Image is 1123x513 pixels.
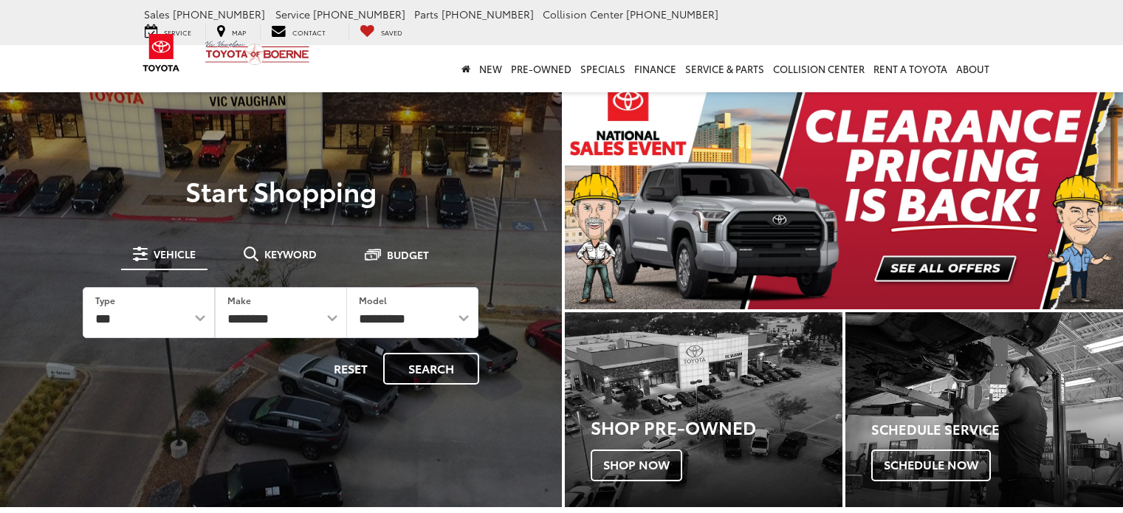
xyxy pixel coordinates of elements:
[387,249,429,260] span: Budget
[232,27,246,37] span: Map
[313,7,405,21] span: [PHONE_NUMBER]
[681,45,769,92] a: Service & Parts: Opens in a new tab
[565,312,842,506] a: Shop Pre-Owned Shop Now
[134,29,189,77] img: Toyota
[154,249,196,259] span: Vehicle
[321,353,380,385] button: Reset
[565,103,648,280] button: Click to view previous picture.
[869,45,952,92] a: Rent a Toyota
[275,7,310,21] span: Service
[414,7,439,21] span: Parts
[348,24,413,40] a: My Saved Vehicles
[62,176,500,205] p: Start Shopping
[264,249,317,259] span: Keyword
[871,422,1123,437] h4: Schedule Service
[260,24,337,40] a: Contact
[134,24,202,40] a: Service
[475,45,506,92] a: New
[506,45,576,92] a: Pre-Owned
[442,7,534,21] span: [PHONE_NUMBER]
[95,294,115,306] label: Type
[292,27,326,37] span: Contact
[769,45,869,92] a: Collision Center
[457,45,475,92] a: Home
[626,7,718,21] span: [PHONE_NUMBER]
[164,27,191,37] span: Service
[227,294,251,306] label: Make
[952,45,994,92] a: About
[173,7,265,21] span: [PHONE_NUMBER]
[381,27,402,37] span: Saved
[359,294,387,306] label: Model
[845,312,1123,506] div: Toyota
[144,7,170,21] span: Sales
[845,312,1123,506] a: Schedule Service Schedule Now
[576,45,630,92] a: Specials
[1040,103,1123,280] button: Click to view next picture.
[565,312,842,506] div: Toyota
[383,353,479,385] button: Search
[205,24,257,40] a: Map
[543,7,623,21] span: Collision Center
[205,40,310,66] img: Vic Vaughan Toyota of Boerne
[871,450,991,481] span: Schedule Now
[630,45,681,92] a: Finance
[591,417,842,436] h3: Shop Pre-Owned
[591,450,682,481] span: Shop Now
